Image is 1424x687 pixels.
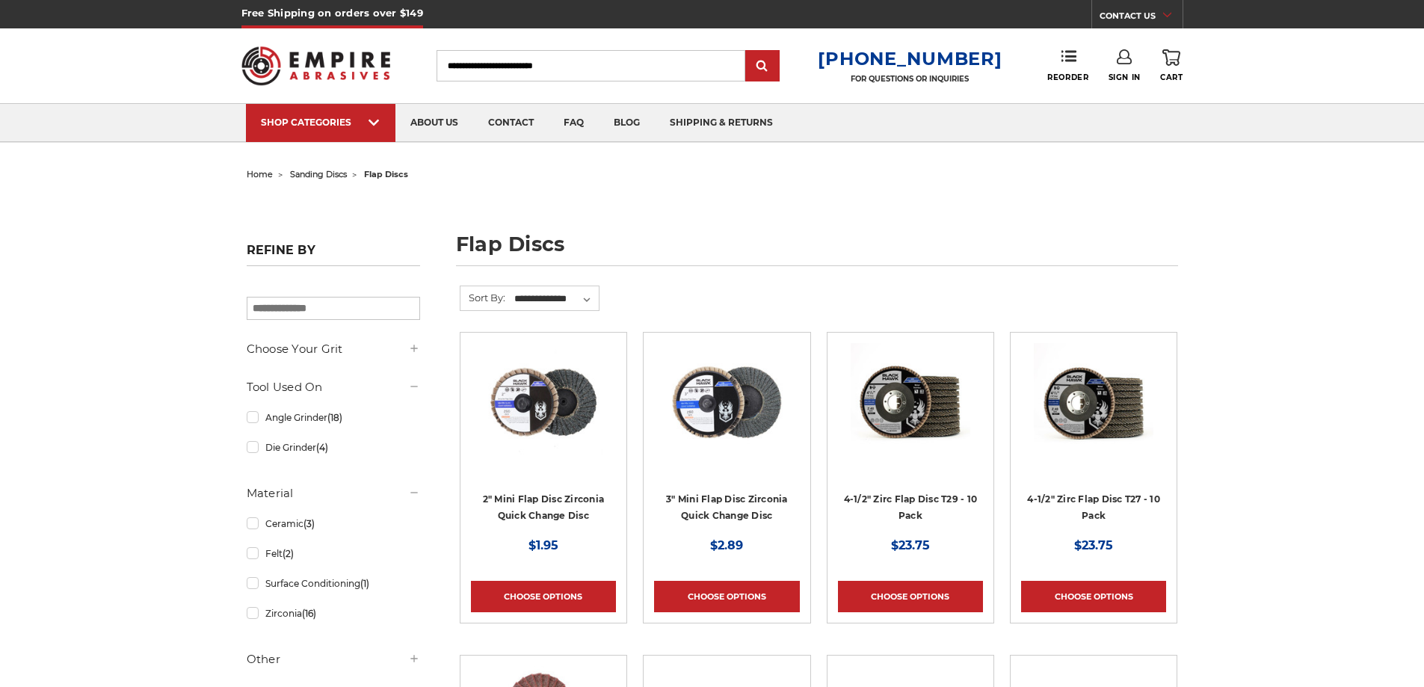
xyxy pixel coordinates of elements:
[666,493,788,522] a: 3" Mini Flap Disc Zirconia Quick Change Disc
[247,484,420,502] h5: Material
[1034,343,1153,463] img: Black Hawk 4-1/2" x 7/8" Flap Disc Type 27 - 10 Pack
[891,538,930,552] span: $23.75
[247,169,273,179] a: home
[241,37,391,95] img: Empire Abrasives
[303,518,315,529] span: (3)
[844,493,978,522] a: 4-1/2" Zirc Flap Disc T29 - 10 Pack
[456,234,1178,266] h1: flap discs
[471,581,616,612] a: Choose Options
[247,340,420,358] h5: Choose Your Grit
[471,343,616,488] a: Black Hawk Abrasives 2-inch Zirconia Flap Disc with 60 Grit Zirconia for Smooth Finishing
[316,442,328,453] span: (4)
[838,343,983,488] a: 4.5" Black Hawk Zirconia Flap Disc 10 Pack
[1100,7,1183,28] a: CONTACT US
[261,117,380,128] div: SHOP CATEGORIES
[512,288,599,310] select: Sort By:
[290,169,347,179] a: sanding discs
[247,434,420,460] a: Die Grinder
[1021,343,1166,488] a: Black Hawk 4-1/2" x 7/8" Flap Disc Type 27 - 10 Pack
[1160,49,1183,82] a: Cart
[549,104,599,142] a: faq
[654,343,799,488] a: BHA 3" Quick Change 60 Grit Flap Disc for Fine Grinding and Finishing
[302,608,316,619] span: (16)
[1047,73,1088,82] span: Reorder
[818,74,1002,84] p: FOR QUESTIONS OR INQUIRIES
[528,538,558,552] span: $1.95
[1109,73,1141,82] span: Sign In
[247,600,420,626] a: Zirconia
[654,581,799,612] a: Choose Options
[360,578,369,589] span: (1)
[247,570,420,597] a: Surface Conditioning
[1047,49,1088,81] a: Reorder
[247,404,420,431] a: Angle Grinder
[247,650,420,668] h5: Other
[818,48,1002,70] a: [PHONE_NUMBER]
[851,343,970,463] img: 4.5" Black Hawk Zirconia Flap Disc 10 Pack
[667,343,786,463] img: BHA 3" Quick Change 60 Grit Flap Disc for Fine Grinding and Finishing
[710,538,743,552] span: $2.89
[1027,493,1160,522] a: 4-1/2" Zirc Flap Disc T27 - 10 Pack
[599,104,655,142] a: blog
[748,52,777,81] input: Submit
[247,378,420,396] h5: Tool Used On
[364,169,408,179] span: flap discs
[473,104,549,142] a: contact
[655,104,788,142] a: shipping & returns
[247,511,420,537] a: Ceramic
[838,581,983,612] a: Choose Options
[395,104,473,142] a: about us
[1021,581,1166,612] a: Choose Options
[247,540,420,567] a: Felt
[1074,538,1113,552] span: $23.75
[1160,73,1183,82] span: Cart
[247,243,420,266] h5: Refine by
[484,343,603,463] img: Black Hawk Abrasives 2-inch Zirconia Flap Disc with 60 Grit Zirconia for Smooth Finishing
[327,412,342,423] span: (18)
[460,286,505,309] label: Sort By:
[483,493,605,522] a: 2" Mini Flap Disc Zirconia Quick Change Disc
[283,548,294,559] span: (2)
